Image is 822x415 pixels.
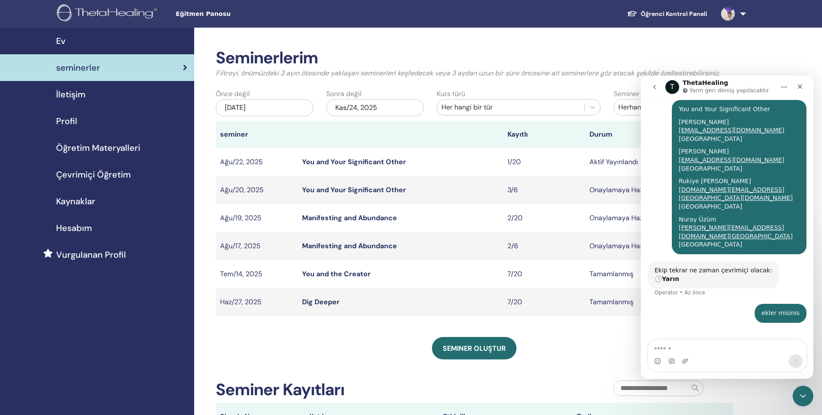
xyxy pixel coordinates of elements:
[585,121,708,148] th: Durum
[216,68,733,78] p: Filtreyi, önümüzdeki 3 ayın ötesinde yaklaşan seminerleri keşfedecek veya 3 aydan uzun bir süre ö...
[56,248,126,261] span: Vurgulanan Profil
[618,102,712,112] div: Herhangi bir durum
[326,99,424,116] div: Kas/24, 2025
[503,148,585,176] td: 1/20
[585,232,708,260] td: Onaylamaya Hazır
[620,6,714,22] a: Öğrenci Kontrol Paneli
[614,89,666,99] label: Seminer durumu
[56,195,95,208] span: Kaynaklar
[585,204,708,232] td: Onaylamaya Hazır
[56,141,140,154] span: Öğretim Materyalleri
[56,88,85,101] span: İletişim
[432,337,517,359] a: Seminer oluştur
[585,288,708,316] td: Tamamlanmış
[302,269,371,278] a: You and the Creator
[216,380,344,400] h2: Seminer Kayıtları
[216,89,250,99] label: Önce değil
[437,89,465,99] label: Kurs türü
[216,176,298,204] td: Ağu/20, 2025
[326,89,362,99] label: Sonra değil
[441,102,580,112] div: Her hangi bir tür
[585,148,708,176] td: Aktif Yayınlandı
[503,176,585,204] td: 3/6
[216,232,298,260] td: Ağu/17, 2025
[302,297,340,306] a: Dig Deeper
[216,288,298,316] td: Haz/27, 2025
[56,34,66,47] span: Ev
[627,10,637,17] img: graduation-cap-white.svg
[216,121,298,148] th: seminer
[503,204,585,232] td: 2/20
[302,241,397,250] a: Manifesting and Abundance
[641,75,813,379] iframe: Intercom live chat
[216,148,298,176] td: Ağu/22, 2025
[793,386,813,406] iframe: Intercom live chat
[721,7,735,21] img: default.jpg
[503,288,585,316] td: 7/20
[216,260,298,288] td: Tem/14, 2025
[57,4,160,24] img: logo.png
[56,115,77,128] span: Profil
[443,344,506,353] span: Seminer oluştur
[503,121,585,148] th: Kayıtlı
[176,9,305,19] span: Eğitmen Panosu
[503,232,585,260] td: 2/6
[585,176,708,204] td: Onaylamaya Hazır
[302,157,406,166] a: You and Your Significant Other
[302,213,397,222] a: Manifesting and Abundance
[503,260,585,288] td: 7/20
[302,185,406,194] a: You and Your Significant Other
[56,222,92,234] span: Hesabım
[56,168,131,181] span: Çevrimiçi Öğretim
[585,260,708,288] td: Tamamlanmış
[56,61,100,74] span: seminerler
[216,99,313,116] div: [DATE]
[216,48,733,68] h2: Seminerlerim
[216,204,298,232] td: Ağu/19, 2025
